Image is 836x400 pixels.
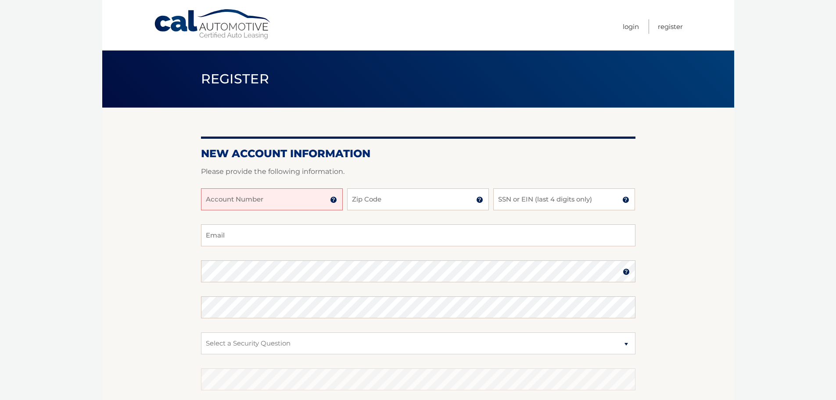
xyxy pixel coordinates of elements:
input: Email [201,224,635,246]
img: tooltip.svg [622,196,629,203]
img: tooltip.svg [623,268,630,275]
input: Zip Code [347,188,489,210]
input: Account Number [201,188,343,210]
p: Please provide the following information. [201,166,635,178]
img: tooltip.svg [330,196,337,203]
h2: New Account Information [201,147,635,160]
a: Register [658,19,683,34]
a: Login [623,19,639,34]
img: tooltip.svg [476,196,483,203]
input: SSN or EIN (last 4 digits only) [493,188,635,210]
span: Register [201,71,269,87]
a: Cal Automotive [154,9,272,40]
